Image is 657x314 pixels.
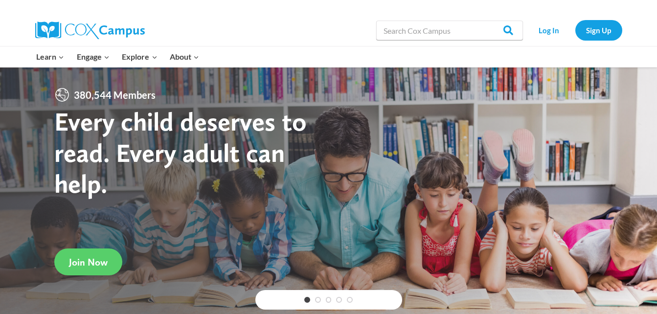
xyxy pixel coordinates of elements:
a: Join Now [54,248,122,275]
nav: Primary Navigation [30,46,205,67]
span: Engage [77,50,110,63]
a: 5 [347,297,353,303]
span: 380,544 Members [70,87,159,103]
strong: Every child deserves to read. Every adult can help. [54,106,307,199]
a: 4 [336,297,342,303]
span: Join Now [69,256,108,268]
span: Explore [122,50,157,63]
nav: Secondary Navigation [528,20,622,40]
span: Learn [36,50,64,63]
span: About [170,50,199,63]
a: 2 [315,297,321,303]
a: 1 [304,297,310,303]
img: Cox Campus [35,22,145,39]
a: 3 [326,297,332,303]
a: Log In [528,20,570,40]
input: Search Cox Campus [376,21,523,40]
a: Sign Up [575,20,622,40]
